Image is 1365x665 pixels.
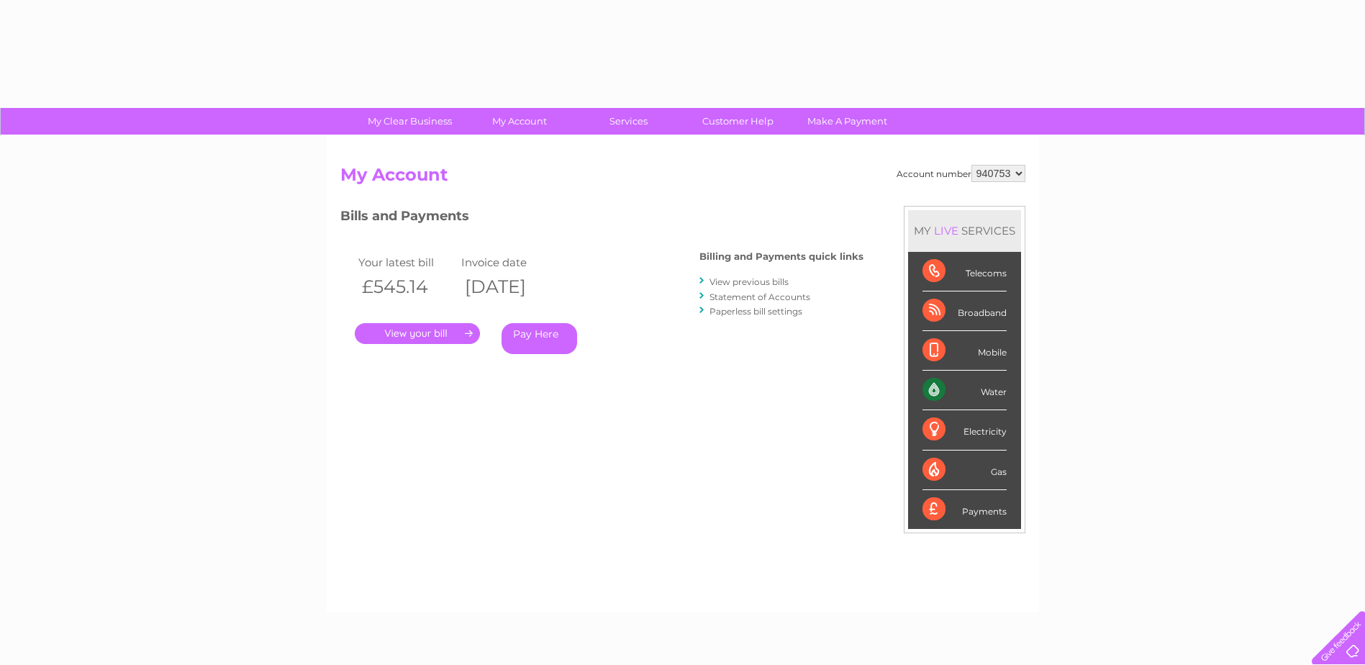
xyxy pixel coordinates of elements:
[340,206,863,231] h3: Bills and Payments
[922,490,1007,529] div: Payments
[922,291,1007,331] div: Broadband
[355,253,458,272] td: Your latest bill
[931,224,961,237] div: LIVE
[709,306,802,317] a: Paperless bill settings
[897,165,1025,182] div: Account number
[788,108,907,135] a: Make A Payment
[922,410,1007,450] div: Electricity
[709,291,810,302] a: Statement of Accounts
[699,251,863,262] h4: Billing and Payments quick links
[350,108,469,135] a: My Clear Business
[922,331,1007,371] div: Mobile
[355,323,480,344] a: .
[569,108,688,135] a: Services
[709,276,789,287] a: View previous bills
[502,323,577,354] a: Pay Here
[922,371,1007,410] div: Water
[908,210,1021,251] div: MY SERVICES
[355,272,458,302] th: £545.14
[458,272,561,302] th: [DATE]
[340,165,1025,192] h2: My Account
[922,252,1007,291] div: Telecoms
[460,108,579,135] a: My Account
[458,253,561,272] td: Invoice date
[922,451,1007,490] div: Gas
[679,108,797,135] a: Customer Help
